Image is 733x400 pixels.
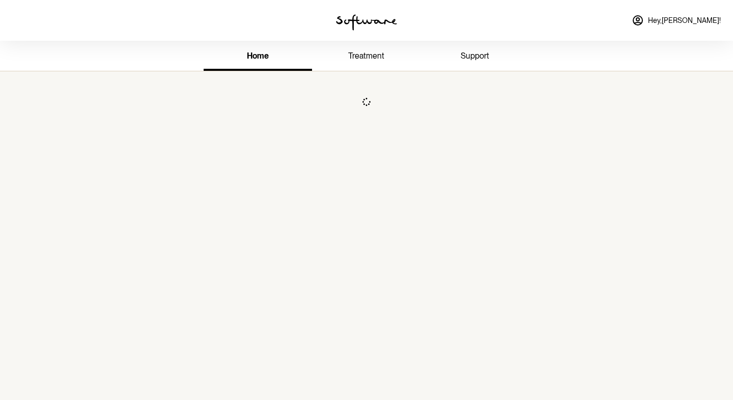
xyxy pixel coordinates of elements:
[247,51,269,61] span: home
[626,8,727,33] a: Hey,[PERSON_NAME]!
[348,51,384,61] span: treatment
[648,16,721,25] span: Hey, [PERSON_NAME] !
[461,51,489,61] span: support
[336,14,397,31] img: software logo
[204,43,312,71] a: home
[421,43,529,71] a: support
[312,43,420,71] a: treatment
